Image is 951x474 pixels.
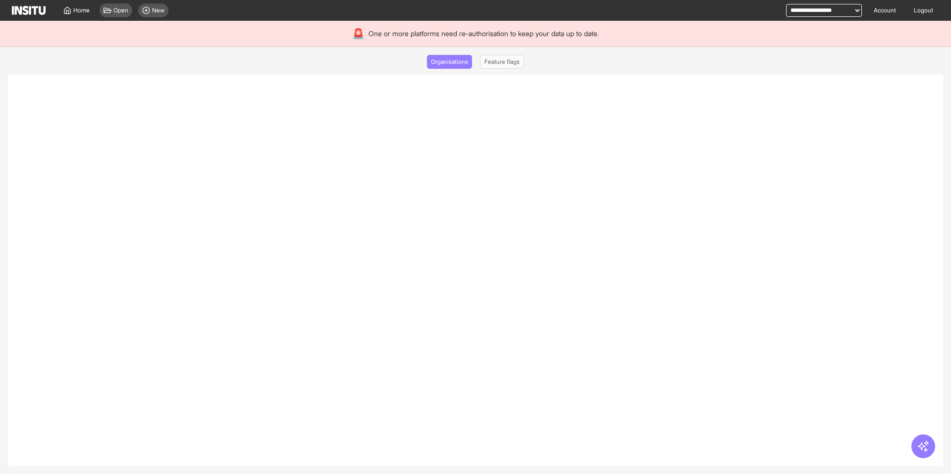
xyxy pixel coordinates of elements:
[369,29,599,39] span: One or more platforms need re-authorisation to keep your data up to date.
[12,6,46,15] img: Logo
[480,55,524,69] button: Feature flags
[113,6,128,14] span: Open
[152,6,164,14] span: New
[73,6,90,14] span: Home
[352,27,365,41] div: 🚨
[427,55,472,69] button: Organisations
